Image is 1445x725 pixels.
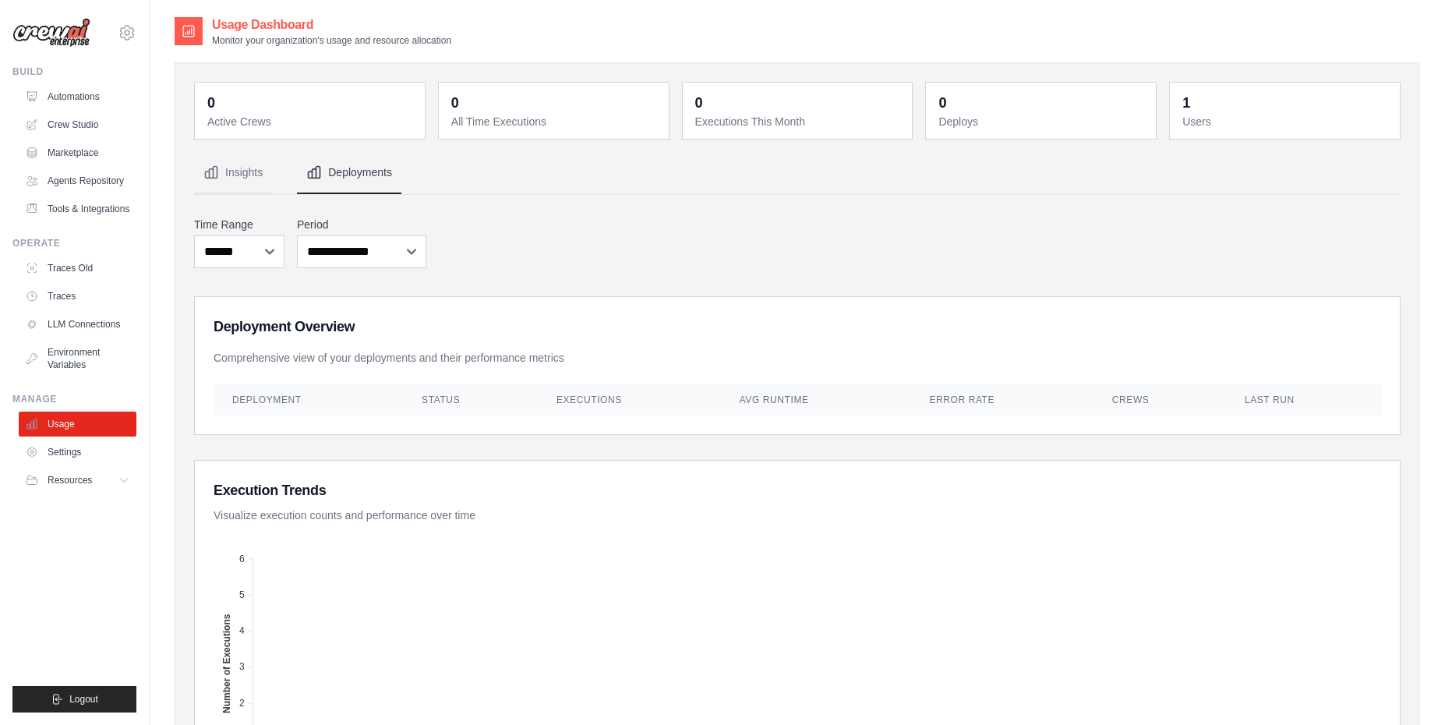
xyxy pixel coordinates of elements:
[1367,650,1445,725] iframe: Chat Widget
[194,152,272,194] button: Insights
[721,384,911,416] th: Avg Runtime
[214,316,1381,338] h3: Deployment Overview
[19,196,136,221] a: Tools & Integrations
[12,393,136,405] div: Manage
[214,384,403,416] th: Deployment
[1226,384,1381,416] th: Last Run
[239,553,245,564] tspan: 6
[12,237,136,249] div: Operate
[451,92,459,114] div: 0
[297,217,426,232] label: Period
[207,92,215,114] div: 0
[214,507,1381,523] p: Visualize execution counts and performance over time
[19,312,136,337] a: LLM Connections
[19,412,136,437] a: Usage
[538,384,721,416] th: Executions
[297,152,401,194] button: Deployments
[1182,92,1190,114] div: 1
[695,114,903,129] dt: Executions This Month
[1367,650,1445,725] div: Widget de chat
[239,698,245,709] tspan: 2
[1093,384,1226,416] th: Crews
[12,65,136,78] div: Build
[48,474,92,486] span: Resources
[239,625,245,636] tspan: 4
[403,384,538,416] th: Status
[69,693,98,706] span: Logout
[212,16,451,34] h2: Usage Dashboard
[695,92,703,114] div: 0
[239,661,245,672] tspan: 3
[12,686,136,713] button: Logout
[19,440,136,465] a: Settings
[938,114,1146,129] dt: Deploys
[1182,114,1390,129] dt: Users
[214,479,1381,501] h3: Execution Trends
[194,217,284,232] label: Time Range
[910,384,1093,416] th: Error Rate
[12,18,90,48] img: Logo
[207,114,415,129] dt: Active Crews
[19,168,136,193] a: Agents Repository
[19,284,136,309] a: Traces
[19,112,136,137] a: Crew Studio
[194,152,1401,194] nav: Tabs
[451,114,659,129] dt: All Time Executions
[214,350,1381,366] p: Comprehensive view of your deployments and their performance metrics
[222,614,233,713] text: Number of Executions
[938,92,946,114] div: 0
[239,589,245,600] tspan: 5
[19,468,136,493] button: Resources
[212,34,451,47] p: Monitor your organization's usage and resource allocation
[19,84,136,109] a: Automations
[19,340,136,377] a: Environment Variables
[19,256,136,281] a: Traces Old
[19,140,136,165] a: Marketplace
